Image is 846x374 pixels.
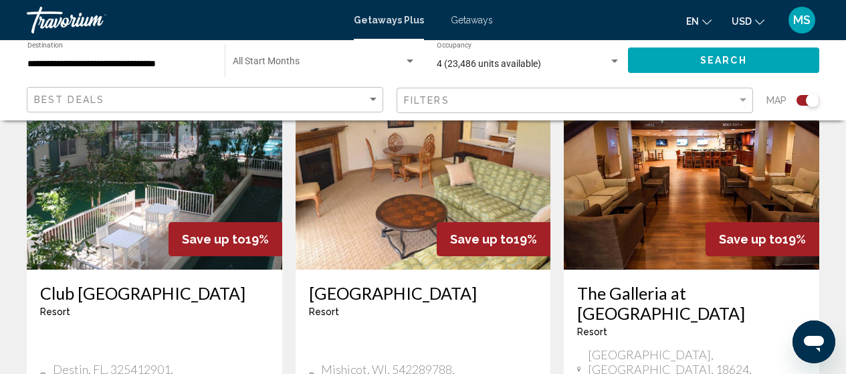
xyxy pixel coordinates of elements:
span: en [686,16,699,27]
span: Save up to [719,232,782,246]
a: Club [GEOGRAPHIC_DATA] [40,283,269,303]
span: Resort [577,326,607,337]
a: [GEOGRAPHIC_DATA] [309,283,538,303]
span: 4 (23,486 units available) [437,58,541,69]
a: The Galleria at [GEOGRAPHIC_DATA] [577,283,806,323]
a: Getaways Plus [354,15,424,25]
button: Search [628,48,819,72]
div: 19% [437,222,550,256]
img: ii_gsp1.jpg [564,56,819,270]
a: Getaways [451,15,493,25]
button: Change language [686,11,712,31]
span: Search [700,56,747,66]
span: Filters [404,95,449,106]
div: 19% [169,222,282,256]
span: Save up to [450,232,514,246]
div: 19% [706,222,819,256]
img: ii_cdr2.jpg [27,56,282,270]
span: Save up to [182,232,245,246]
span: Resort [309,306,339,317]
iframe: Button to launch messaging window [792,320,835,363]
button: Filter [397,87,753,114]
button: User Menu [784,6,819,34]
span: Resort [40,306,70,317]
span: USD [732,16,752,27]
img: ii_fhr1.jpg [296,56,551,270]
mat-select: Sort by [34,94,379,106]
a: Travorium [27,7,340,33]
button: Change currency [732,11,764,31]
span: MS [793,13,811,27]
span: Map [766,91,786,110]
span: Best Deals [34,94,104,105]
